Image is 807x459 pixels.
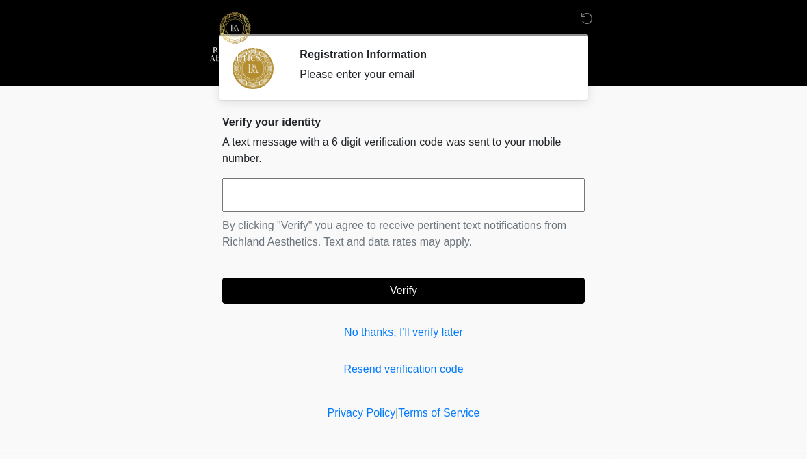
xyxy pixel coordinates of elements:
[209,10,261,63] img: Richland Aesthetics Logo
[222,116,585,129] h2: Verify your identity
[300,66,564,83] div: Please enter your email
[222,361,585,378] a: Resend verification code
[222,324,585,341] a: No thanks, I'll verify later
[395,407,398,419] a: |
[222,278,585,304] button: Verify
[222,134,585,167] p: A text message with a 6 digit verification code was sent to your mobile number.
[398,407,479,419] a: Terms of Service
[328,407,396,419] a: Privacy Policy
[222,218,585,250] p: By clicking "Verify" you agree to receive pertinent text notifications from Richland Aesthetics. ...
